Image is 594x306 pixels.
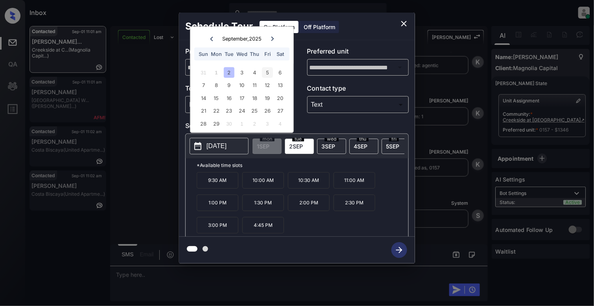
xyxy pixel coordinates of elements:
div: Choose Saturday, September 6th, 2025 [275,67,286,78]
div: date-select [317,139,346,154]
button: [DATE] [190,138,249,154]
div: Choose Wednesday, September 17th, 2025 [236,93,247,103]
p: *Available time slots [197,158,408,172]
button: btn-next [387,240,412,260]
div: Choose Wednesday, September 3rd, 2025 [236,67,247,78]
div: Choose Saturday, September 20th, 2025 [275,93,286,103]
span: fri [389,137,399,141]
div: Sat [275,49,286,59]
div: Choose Saturday, September 27th, 2025 [275,106,286,116]
p: 2:00 PM [288,195,330,211]
div: Choose Monday, September 29th, 2025 [211,118,221,129]
div: Text [309,98,407,111]
p: 3:00 PM [197,217,238,234]
div: Not available Tuesday, September 30th, 2025 [224,118,234,129]
div: Fri [262,49,273,59]
div: Choose Friday, September 26th, 2025 [262,106,273,116]
span: wed [325,137,339,141]
div: Choose Monday, September 8th, 2025 [211,80,221,91]
div: date-select [349,139,378,154]
div: Choose Friday, September 12th, 2025 [262,80,273,91]
p: 10:00 AM [242,172,284,189]
div: Not available Monday, September 1st, 2025 [211,67,221,78]
div: Sun [198,49,209,59]
span: 3 SEP [321,143,335,150]
div: date-select [285,139,314,154]
div: Choose Monday, September 15th, 2025 [211,93,221,103]
div: Choose Tuesday, September 9th, 2025 [224,80,234,91]
div: date-select [382,139,411,154]
p: 9:30 AM [197,172,238,189]
p: 4:45 PM [242,217,284,234]
div: Tue [224,49,234,59]
div: Mon [211,49,221,59]
p: Tour type [185,83,287,96]
div: Choose Wednesday, September 24th, 2025 [236,106,247,116]
h2: Schedule Tour [179,13,259,40]
div: Not available Wednesday, October 1st, 2025 [236,118,247,129]
div: Wed [236,49,247,59]
div: Choose Tuesday, September 16th, 2025 [224,93,234,103]
p: 10:30 AM [288,172,330,189]
div: month 2025-09 [193,66,291,130]
p: 1:00 PM [197,195,238,211]
div: September , 2025 [222,36,262,42]
div: Choose Tuesday, September 23rd, 2025 [224,106,234,116]
span: 4 SEP [354,143,367,150]
div: Choose Friday, September 5th, 2025 [262,67,273,78]
div: Choose Thursday, September 25th, 2025 [249,106,260,116]
span: tue [292,137,304,141]
div: Choose Wednesday, September 10th, 2025 [236,80,247,91]
div: Not available Sunday, August 31st, 2025 [198,67,209,78]
div: Choose Thursday, September 4th, 2025 [249,67,260,78]
div: Not available Friday, October 3rd, 2025 [262,118,273,129]
div: Choose Sunday, September 7th, 2025 [198,80,209,91]
div: Choose Thursday, September 18th, 2025 [249,93,260,103]
div: Choose Saturday, September 13th, 2025 [275,80,286,91]
p: 2:30 PM [334,195,375,211]
span: 5 SEP [386,143,399,150]
div: Choose Sunday, September 28th, 2025 [198,118,209,129]
div: On Platform [260,21,299,33]
p: Contact type [307,83,409,96]
p: Preferred unit [307,46,409,59]
div: Not available Thursday, October 2nd, 2025 [249,118,260,129]
p: 11:00 AM [334,172,375,189]
p: Select slot [185,121,409,134]
div: Choose Thursday, September 11th, 2025 [249,80,260,91]
p: 1:30 PM [242,195,284,211]
button: close [396,16,412,32]
div: Choose Friday, September 19th, 2025 [262,93,273,103]
div: In Person [187,98,285,111]
span: 2 SEP [289,143,303,150]
div: Choose Sunday, September 14th, 2025 [198,93,209,103]
p: [DATE] [207,141,227,151]
div: Choose Sunday, September 21st, 2025 [198,106,209,116]
div: Choose Monday, September 22nd, 2025 [211,106,221,116]
p: Preferred community [185,46,287,59]
div: Not available Saturday, October 4th, 2025 [275,118,286,129]
div: Thu [249,49,260,59]
div: Off Platform [300,21,339,33]
div: Choose Tuesday, September 2nd, 2025 [224,67,234,78]
span: thu [357,137,369,141]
